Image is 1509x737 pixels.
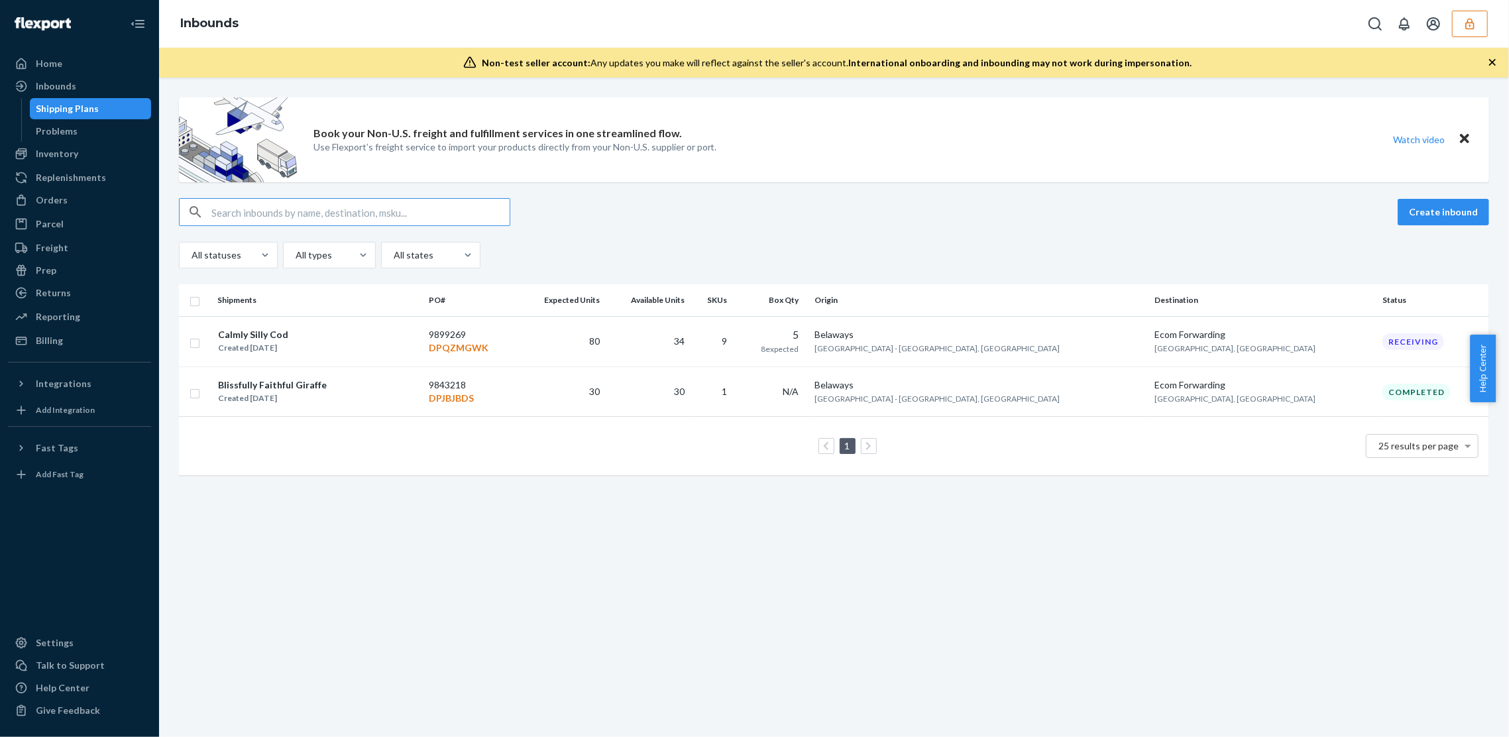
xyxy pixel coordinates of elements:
[783,386,799,397] span: N/A
[36,441,78,455] div: Fast Tags
[809,284,1149,316] th: Origin
[429,392,512,405] p: DPJBJBDS
[8,237,151,258] a: Freight
[605,284,691,316] th: Available Units
[125,11,151,37] button: Close Navigation
[8,76,151,97] a: Inbounds
[36,636,74,650] div: Settings
[8,655,151,676] button: Talk to Support
[294,249,296,262] input: All types
[218,378,327,392] div: Blissfully Faithful Giraffe
[180,16,239,30] a: Inbounds
[429,341,512,355] p: DPQZMGWK
[30,121,152,142] a: Problems
[8,143,151,164] a: Inventory
[8,437,151,459] button: Fast Tags
[482,57,590,68] span: Non-test seller account:
[36,147,78,160] div: Inventory
[1382,384,1451,400] div: Completed
[313,141,717,154] p: Use Flexport’s freight service to import your products directly from your Non-U.S. supplier or port.
[517,284,605,316] th: Expected Units
[8,330,151,351] a: Billing
[8,677,151,699] a: Help Center
[8,306,151,327] a: Reporting
[36,264,56,277] div: Prep
[392,249,394,262] input: All states
[814,343,1060,353] span: [GEOGRAPHIC_DATA] - [GEOGRAPHIC_DATA], [GEOGRAPHIC_DATA]
[218,341,288,355] div: Created [DATE]
[36,310,80,323] div: Reporting
[848,57,1192,68] span: International onboarding and inbounding may not work during impersonation.
[36,404,95,416] div: Add Integration
[212,284,423,316] th: Shipments
[8,464,151,485] a: Add Fast Tag
[8,700,151,721] button: Give Feedback
[36,681,89,695] div: Help Center
[36,80,76,93] div: Inbounds
[1154,328,1372,341] div: Ecom Forwarding
[722,335,727,347] span: 9
[1382,333,1444,350] div: Receiving
[1420,11,1447,37] button: Open account menu
[8,213,151,235] a: Parcel
[170,5,249,43] ol: breadcrumbs
[8,260,151,281] a: Prep
[36,194,68,207] div: Orders
[36,704,100,717] div: Give Feedback
[36,469,84,480] div: Add Fast Tag
[482,56,1192,70] div: Any updates you make will reflect against the seller's account.
[691,284,738,316] th: SKUs
[1379,440,1459,451] span: 25 results per page
[8,190,151,211] a: Orders
[36,102,99,115] div: Shipping Plans
[8,373,151,394] button: Integrations
[589,335,600,347] span: 80
[1398,199,1489,225] button: Create inbound
[36,57,62,70] div: Home
[36,659,105,672] div: Talk to Support
[675,335,685,347] span: 34
[36,241,68,255] div: Freight
[313,126,682,141] p: Book your Non-U.S. freight and fulfillment services in one streamlined flow.
[814,394,1060,404] span: [GEOGRAPHIC_DATA] - [GEOGRAPHIC_DATA], [GEOGRAPHIC_DATA]
[218,392,327,405] div: Created [DATE]
[8,53,151,74] a: Home
[814,378,1144,392] div: Belaways
[722,386,727,397] span: 1
[1154,343,1315,353] span: [GEOGRAPHIC_DATA], [GEOGRAPHIC_DATA]
[36,334,63,347] div: Billing
[8,167,151,188] a: Replenishments
[1377,284,1489,316] th: Status
[589,386,600,397] span: 30
[1470,335,1496,402] button: Help Center
[423,367,517,417] td: 9843218
[36,217,64,231] div: Parcel
[36,286,71,300] div: Returns
[36,171,106,184] div: Replenishments
[8,632,151,653] a: Settings
[1391,11,1418,37] button: Open notifications
[1384,130,1453,149] button: Watch video
[423,284,517,316] th: PO#
[8,400,151,421] a: Add Integration
[423,316,517,367] td: 9899269
[15,17,71,30] img: Flexport logo
[36,377,91,390] div: Integrations
[842,440,853,451] a: Page 1 is your current page
[1362,11,1388,37] button: Open Search Box
[1456,130,1473,149] button: Close
[743,327,799,343] div: 5
[218,328,288,341] div: Calmly Silly Cod
[738,284,809,316] th: Box Qty
[1154,378,1372,392] div: Ecom Forwarding
[1149,284,1377,316] th: Destination
[30,98,152,119] a: Shipping Plans
[814,328,1144,341] div: Belaways
[761,344,799,354] span: 8 expected
[8,282,151,304] a: Returns
[190,249,192,262] input: All statuses
[1154,394,1315,404] span: [GEOGRAPHIC_DATA], [GEOGRAPHIC_DATA]
[36,125,78,138] div: Problems
[211,199,510,225] input: Search inbounds by name, destination, msku...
